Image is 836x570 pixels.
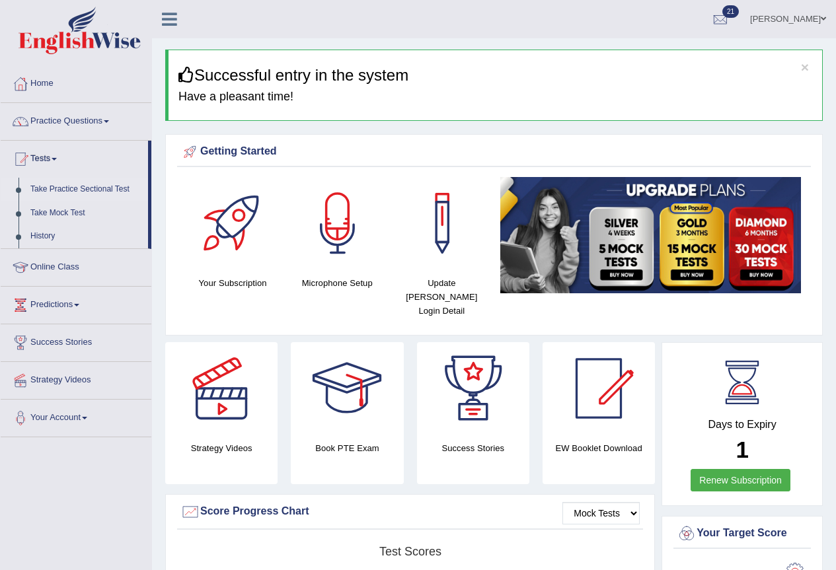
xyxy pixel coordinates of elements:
[801,60,809,74] button: ×
[677,419,808,431] h4: Days to Expiry
[1,249,151,282] a: Online Class
[691,469,790,491] a: Renew Subscription
[24,225,148,248] a: History
[379,545,441,558] tspan: Test scores
[1,400,151,433] a: Your Account
[1,287,151,320] a: Predictions
[722,5,739,18] span: 21
[178,90,812,104] h4: Have a pleasant time!
[736,437,748,462] b: 1
[1,324,151,357] a: Success Stories
[543,441,655,455] h4: EW Booklet Download
[1,141,148,174] a: Tests
[178,67,812,84] h3: Successful entry in the system
[180,502,640,522] div: Score Progress Chart
[396,276,487,318] h4: Update [PERSON_NAME] Login Detail
[291,276,383,290] h4: Microphone Setup
[1,65,151,98] a: Home
[187,276,278,290] h4: Your Subscription
[677,524,808,544] div: Your Target Score
[24,178,148,201] a: Take Practice Sectional Test
[1,362,151,395] a: Strategy Videos
[165,441,278,455] h4: Strategy Videos
[500,177,801,293] img: small5.jpg
[24,201,148,225] a: Take Mock Test
[417,441,529,455] h4: Success Stories
[180,142,808,162] div: Getting Started
[291,441,403,455] h4: Book PTE Exam
[1,103,151,136] a: Practice Questions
